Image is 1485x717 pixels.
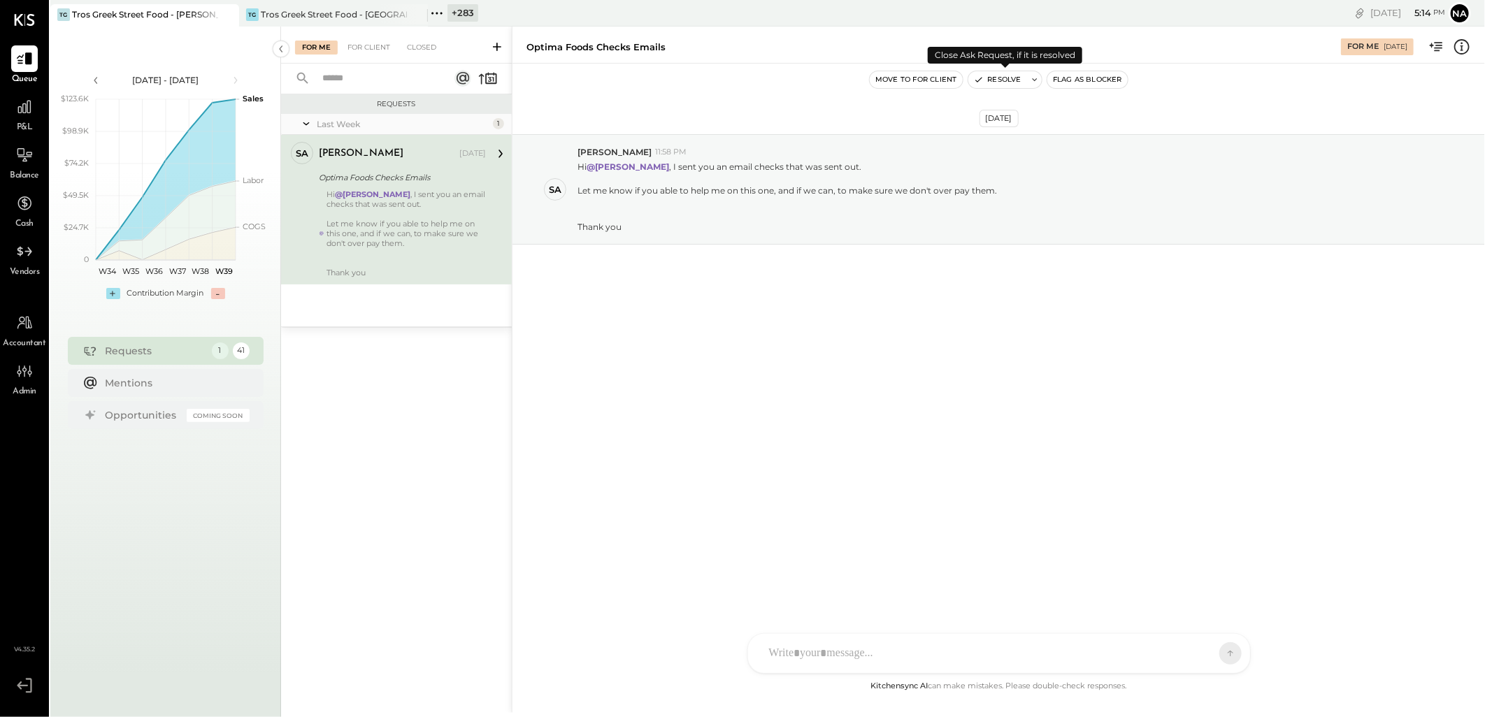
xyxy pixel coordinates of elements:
[1353,6,1367,20] div: copy link
[296,147,308,160] div: SA
[1,94,48,134] a: P&L
[127,288,204,299] div: Contribution Margin
[168,266,185,276] text: W37
[243,222,266,231] text: COGS
[870,71,963,88] button: Move to for client
[1,142,48,182] a: Balance
[1047,71,1128,88] button: Flag as Blocker
[655,147,687,158] span: 11:58 PM
[340,41,397,55] div: For Client
[261,8,407,20] div: Tros Greek Street Food - [GEOGRAPHIC_DATA]
[145,266,162,276] text: W36
[99,266,117,276] text: W34
[526,41,666,54] div: Optima Foods Checks Emails
[549,183,561,196] div: SA
[1384,42,1407,52] div: [DATE]
[1,310,48,350] a: Accountant
[106,74,225,86] div: [DATE] - [DATE]
[13,386,36,398] span: Admin
[577,221,997,233] div: Thank you
[64,158,89,168] text: $74.2K
[319,147,403,161] div: [PERSON_NAME]
[317,118,489,130] div: Last Week
[1,190,48,231] a: Cash
[84,254,89,264] text: 0
[1,358,48,398] a: Admin
[587,161,669,172] strong: @[PERSON_NAME]
[243,175,264,185] text: Labor
[1,45,48,86] a: Queue
[187,409,250,422] div: Coming Soon
[246,8,259,21] div: TG
[15,218,34,231] span: Cash
[12,73,38,86] span: Queue
[980,110,1019,127] div: [DATE]
[327,219,487,248] div: Let me know if you able to help me on this one, and if we can, to make sure we don't over pay them.
[17,122,33,134] span: P&L
[288,99,505,109] div: Requests
[1347,41,1379,52] div: For Me
[10,266,40,279] span: Vendors
[327,189,487,209] div: Hi , I sent you an email checks that was sent out.
[106,288,120,299] div: +
[212,342,229,359] div: 1
[211,288,225,299] div: -
[327,268,487,277] div: Thank you
[215,266,232,276] text: W39
[106,408,180,422] div: Opportunities
[243,94,264,103] text: Sales
[295,41,338,55] div: For Me
[122,266,139,276] text: W35
[447,4,478,22] div: + 283
[336,189,411,199] strong: @[PERSON_NAME]
[106,344,205,358] div: Requests
[192,266,209,276] text: W38
[10,170,39,182] span: Balance
[63,190,89,200] text: $49.5K
[1449,2,1471,24] button: Na
[1370,6,1445,20] div: [DATE]
[233,342,250,359] div: 41
[62,126,89,136] text: $98.9K
[3,338,46,350] span: Accountant
[72,8,218,20] div: Tros Greek Street Food - [PERSON_NAME]
[61,94,89,103] text: $123.6K
[1,238,48,279] a: Vendors
[493,118,504,129] div: 1
[459,148,486,159] div: [DATE]
[57,8,70,21] div: TG
[64,222,89,232] text: $24.7K
[968,71,1027,88] button: Resolve
[928,47,1082,64] div: Close Ask Request, if it is resolved
[577,161,997,173] div: Hi , I sent you an email checks that was sent out.
[319,171,482,184] div: Optima Foods Checks Emails
[577,146,652,158] span: [PERSON_NAME]
[400,41,443,55] div: Closed
[577,184,997,196] div: Let me know if you able to help me on this one, and if we can, to make sure we don't over pay them.
[106,376,243,390] div: Mentions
